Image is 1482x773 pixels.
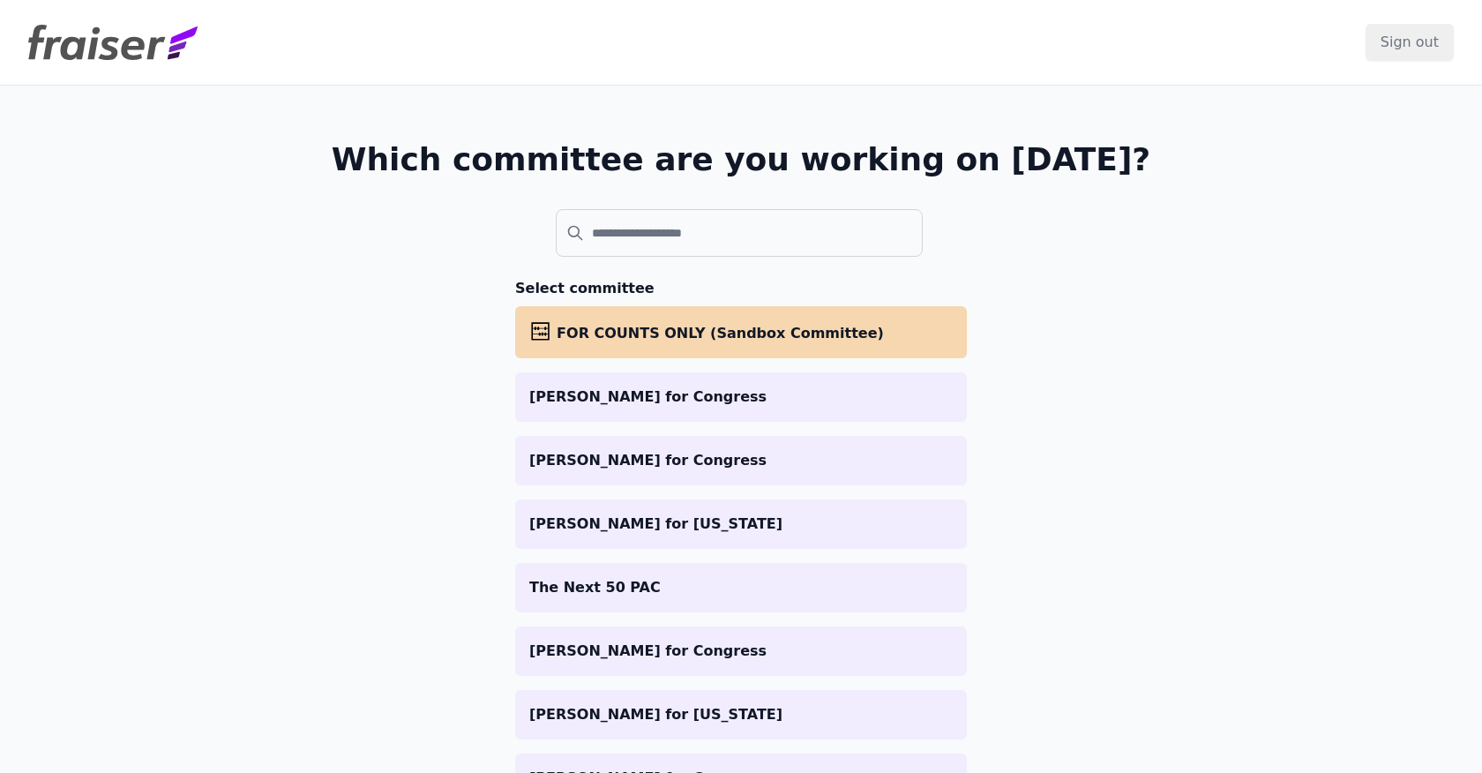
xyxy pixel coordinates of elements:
[529,641,953,662] p: [PERSON_NAME] for Congress
[515,563,967,612] a: The Next 50 PAC
[529,704,953,725] p: [PERSON_NAME] for [US_STATE]
[515,627,967,676] a: [PERSON_NAME] for Congress
[529,450,953,471] p: [PERSON_NAME] for Congress
[529,386,953,408] p: [PERSON_NAME] for Congress
[515,499,967,549] a: [PERSON_NAME] for [US_STATE]
[515,278,967,299] h3: Select committee
[332,142,1151,177] h1: Which committee are you working on [DATE]?
[515,690,967,739] a: [PERSON_NAME] for [US_STATE]
[515,436,967,485] a: [PERSON_NAME] for Congress
[515,306,967,358] a: FOR COUNTS ONLY (Sandbox Committee)
[557,325,884,341] span: FOR COUNTS ONLY (Sandbox Committee)
[529,514,953,535] p: [PERSON_NAME] for [US_STATE]
[529,577,953,598] p: The Next 50 PAC
[28,25,198,60] img: Fraiser Logo
[1366,24,1454,61] input: Sign out
[515,372,967,422] a: [PERSON_NAME] for Congress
